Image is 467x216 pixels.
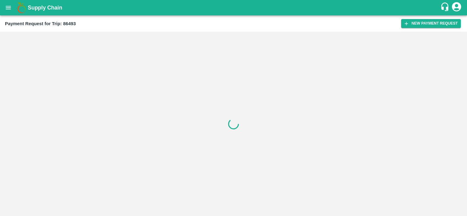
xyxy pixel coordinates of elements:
img: logo [15,2,28,14]
button: New Payment Request [401,19,461,28]
a: Supply Chain [28,3,440,12]
div: account of current user [451,1,462,14]
b: Supply Chain [28,5,62,11]
button: open drawer [1,1,15,15]
div: customer-support [440,2,451,13]
b: Payment Request for Trip: 86493 [5,21,76,26]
